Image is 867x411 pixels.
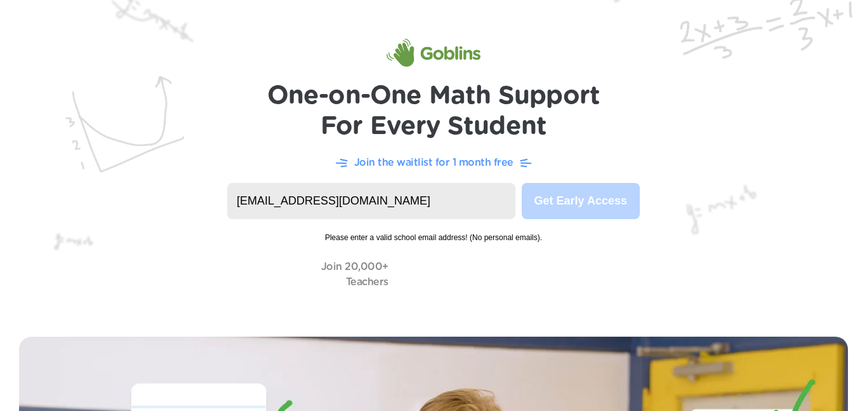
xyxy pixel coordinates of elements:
input: name@yourschool.org [227,183,515,219]
span: Please enter a valid school email address! (No personal emails). [227,219,640,243]
h1: One-on-One Math Support For Every Student [267,81,600,142]
p: Join 20,000+ Teachers [321,259,388,290]
button: Get Early Access [522,183,640,219]
p: Join the waitlist for 1 month free [354,155,513,170]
